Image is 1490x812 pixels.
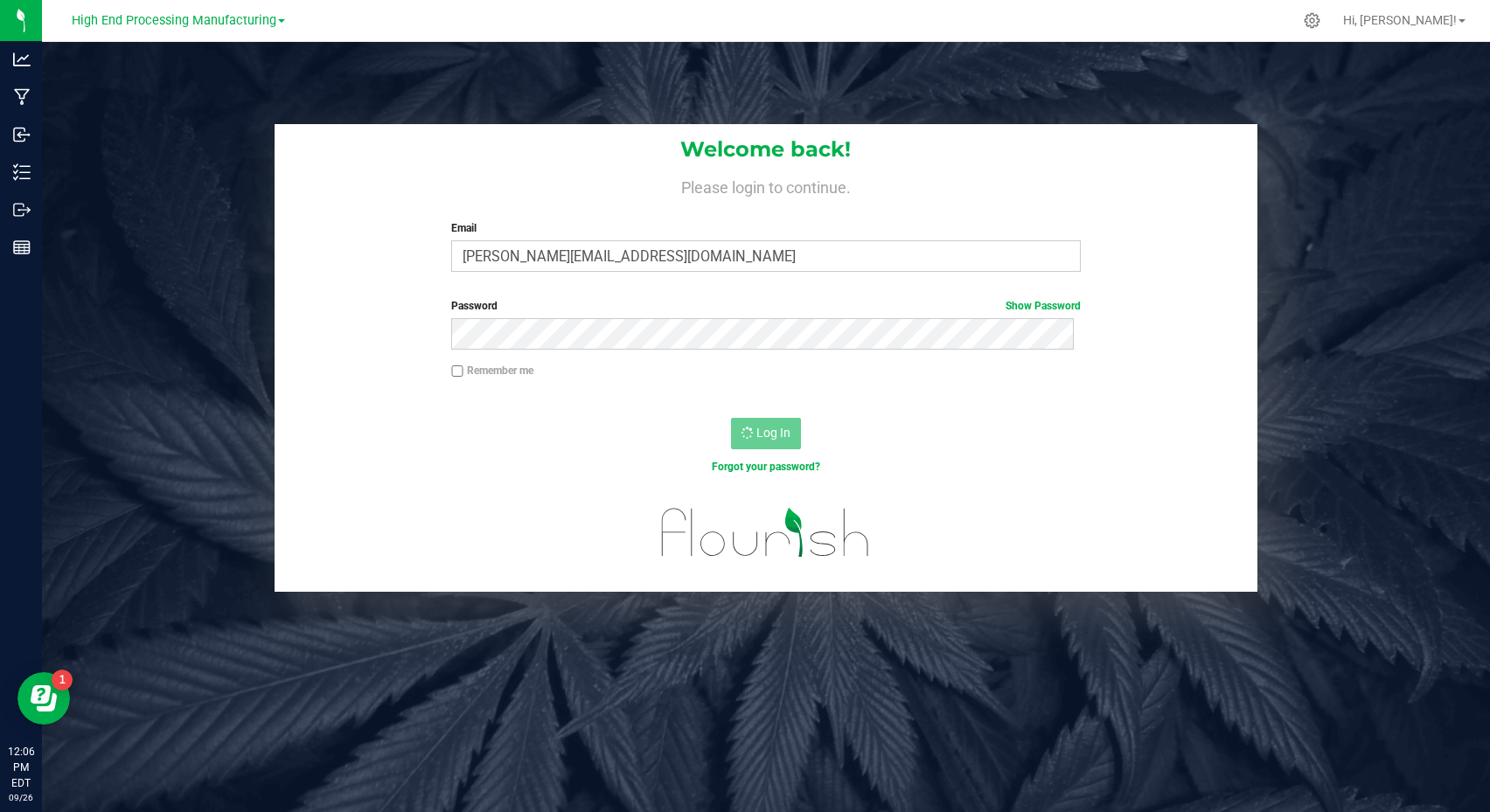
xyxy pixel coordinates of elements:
iframe: Resource center [17,672,70,725]
input: Remember me [451,365,463,378]
span: Password [451,300,498,312]
div: Manage settings [1301,12,1323,29]
button: Log In [731,418,801,449]
label: Remember me [451,363,533,378]
a: Show Password [1006,300,1081,312]
inline-svg: Analytics [13,51,31,68]
h1: Welcome back! [275,138,1257,161]
img: flourish_logo.svg [643,493,888,572]
h4: Please login to continue. [275,175,1257,196]
inline-svg: Outbound [13,201,31,219]
label: Email [451,220,1080,236]
span: High End Processing Manufacturing [72,13,276,28]
span: Log In [756,426,790,440]
inline-svg: Reports [13,239,31,256]
span: Hi, [PERSON_NAME]! [1343,13,1457,27]
inline-svg: Inventory [13,163,31,181]
p: 12:06 PM EDT [8,744,34,791]
inline-svg: Inbound [13,126,31,143]
a: Forgot your password? [712,461,820,473]
inline-svg: Manufacturing [13,88,31,106]
p: 09/26 [8,791,34,804]
iframe: Resource center unread badge [52,670,73,691]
